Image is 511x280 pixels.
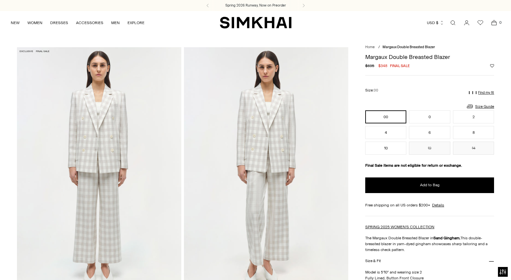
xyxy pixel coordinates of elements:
button: 0 [409,110,450,123]
a: Open cart modal [488,16,501,29]
button: 4 [365,126,406,139]
a: Wishlist [474,16,487,29]
a: ACCESSORIES [76,16,103,30]
a: EXPLORE [128,16,144,30]
a: Open search modal [446,16,459,29]
span: Margaux Double Breasted Blazer [383,45,435,49]
a: MEN [111,16,120,30]
div: Free shipping on all US orders $200+ [365,202,494,208]
a: Spring 2026 Runway, Now on Preorder [225,3,286,8]
h3: Size & Fit [365,259,381,263]
strong: Sand Gingham. [433,236,460,240]
button: USD $ [427,16,444,30]
h1: Margaux Double Breasted Blazer [365,54,494,60]
p: The Margaux Double Breasted Blazer in This double-breasted blazer in yarn-dyed gingham showcases ... [365,235,494,253]
span: 0 [497,20,503,25]
span: $348 [378,63,387,69]
a: Details [432,202,444,208]
button: 14 [453,142,494,155]
a: DRESSES [50,16,68,30]
nav: breadcrumbs [365,45,494,50]
strong: Final Sale items are not eligible for return or exchange. [365,163,462,168]
a: SPRING 2025 WOMEN'S COLLECTION [365,225,434,229]
a: Size Guide [466,102,494,110]
button: 12 [409,142,450,155]
span: 00 [374,88,378,92]
a: NEW [11,16,20,30]
button: 10 [365,142,406,155]
button: Size & Fit [365,253,494,269]
span: Add to Bag [420,182,440,188]
div: / [378,45,380,50]
a: WOMEN [27,16,42,30]
button: 6 [409,126,450,139]
button: 2 [453,110,494,123]
label: Size: [365,87,378,93]
a: Go to the account page [460,16,473,29]
a: SIMKHAI [220,16,292,29]
a: Home [365,45,375,49]
button: Add to Bag [365,177,494,193]
button: Add to Wishlist [490,64,494,68]
button: 8 [453,126,494,139]
s: $695 [365,63,374,69]
button: 00 [365,110,406,123]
